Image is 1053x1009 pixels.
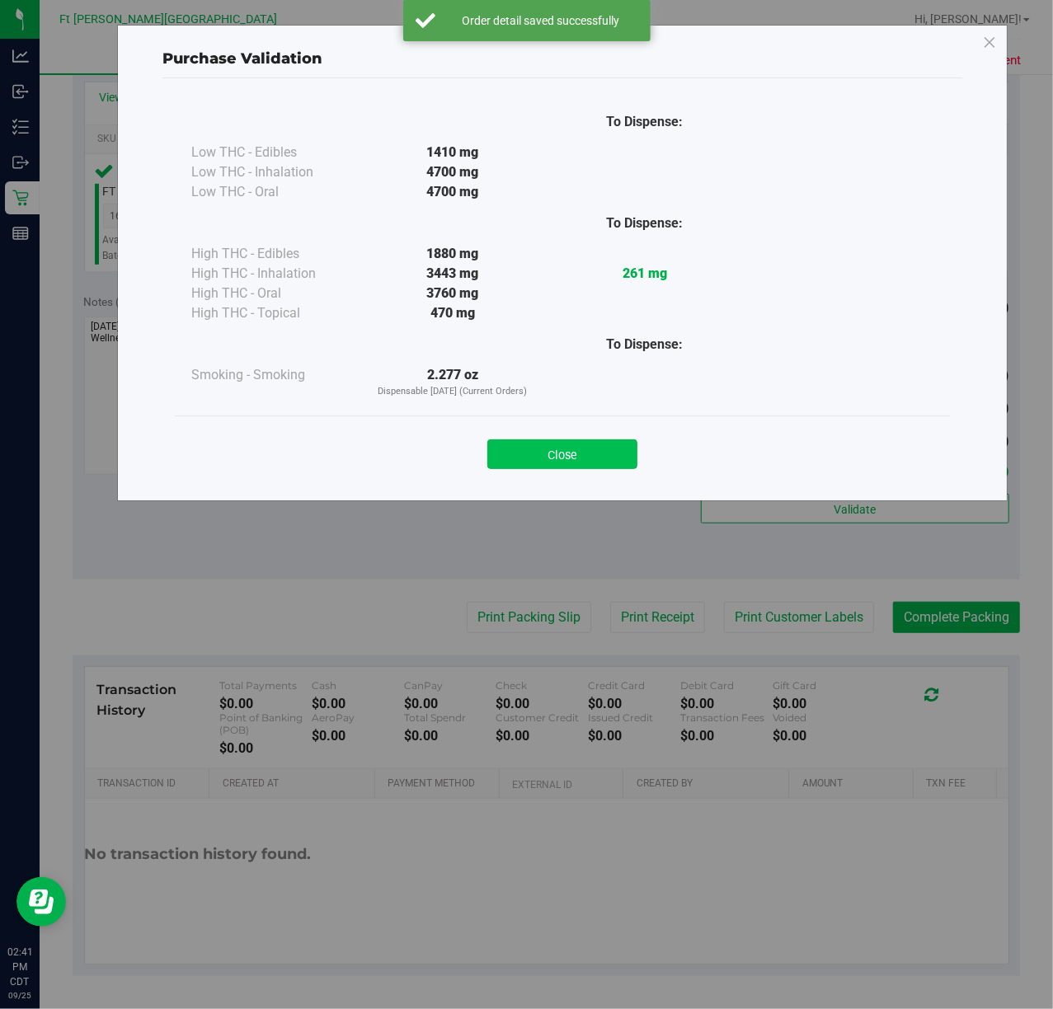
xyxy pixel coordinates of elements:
div: To Dispense: [548,335,740,354]
div: To Dispense: [548,214,740,233]
div: 4700 mg [356,162,548,182]
button: Close [487,439,637,469]
div: To Dispense: [548,112,740,132]
div: Low THC - Inhalation [191,162,356,182]
div: 4700 mg [356,182,548,202]
div: 2.277 oz [356,365,548,399]
div: 470 mg [356,303,548,323]
div: Low THC - Edibles [191,143,356,162]
div: High THC - Inhalation [191,264,356,284]
div: Low THC - Oral [191,182,356,202]
div: Smoking - Smoking [191,365,356,385]
div: High THC - Topical [191,303,356,323]
strong: 261 mg [623,265,667,281]
div: 3443 mg [356,264,548,284]
div: Order detail saved successfully [444,12,638,29]
p: Dispensable [DATE] (Current Orders) [356,385,548,399]
div: High THC - Oral [191,284,356,303]
div: 1410 mg [356,143,548,162]
div: 1880 mg [356,244,548,264]
iframe: Resource center [16,877,66,927]
span: Purchase Validation [162,49,322,68]
div: 3760 mg [356,284,548,303]
div: High THC - Edibles [191,244,356,264]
